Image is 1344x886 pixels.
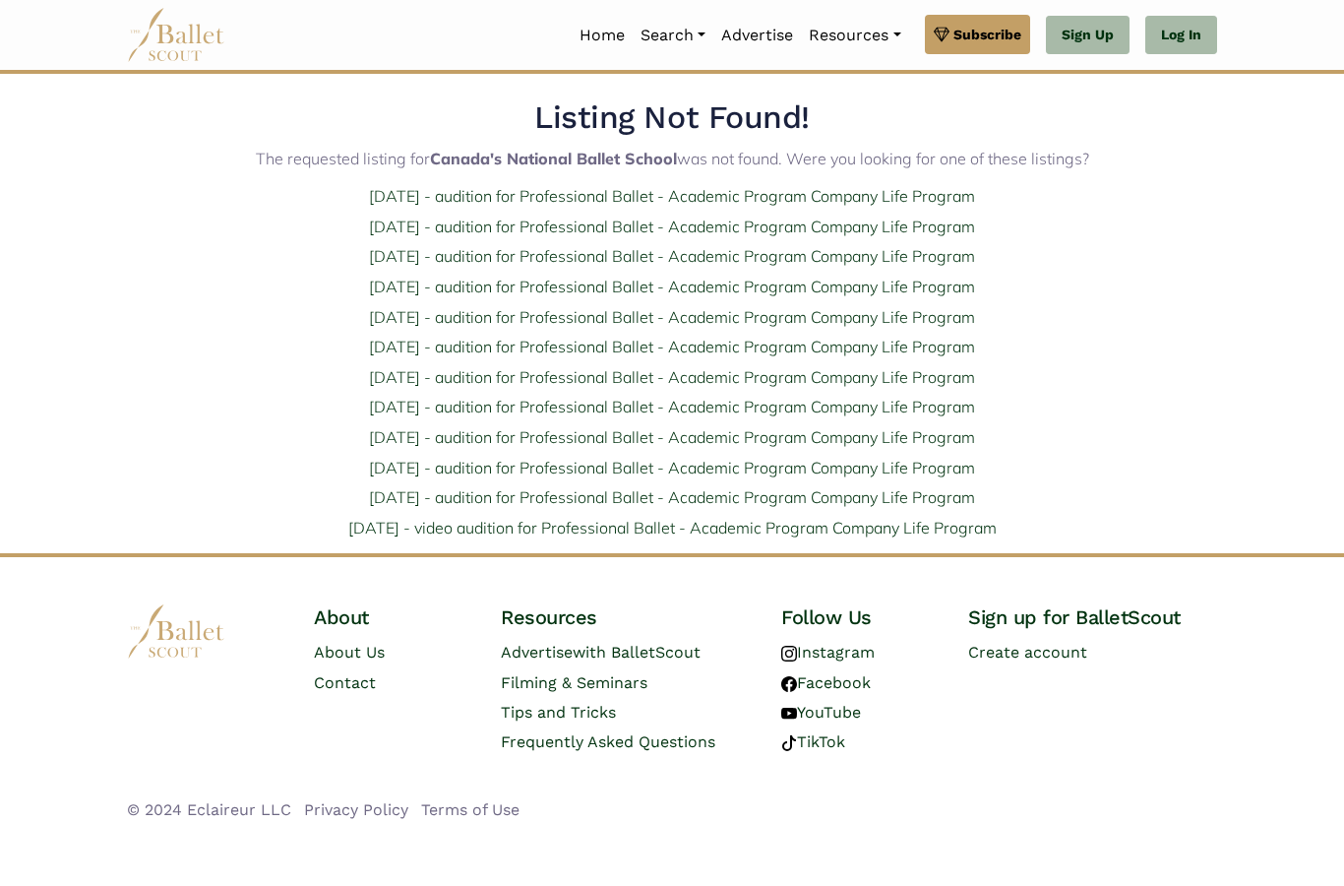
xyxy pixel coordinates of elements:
a: Facebook [781,673,871,692]
a: Home [572,15,633,56]
a: Create account [968,643,1087,662]
a: [DATE] - audition for Professional Ballet - Academic Program Company Life Program [369,487,975,507]
a: About Us [314,643,385,662]
h4: Sign up for BalletScout [968,604,1217,630]
a: [DATE] - video audition for Professional Ballet - Academic Program Company Life Program [348,518,997,538]
a: Instagram [781,643,875,662]
img: facebook logo [781,676,797,692]
a: [DATE] - audition for Professional Ballet - Academic Program Company Life Program [369,458,975,477]
a: TikTok [781,732,845,751]
img: youtube logo [781,706,797,722]
h4: Follow Us [781,604,937,630]
a: Frequently Asked Questions [501,732,715,751]
a: Advertisewith BalletScout [501,643,701,662]
a: Terms of Use [421,800,519,819]
a: [DATE] - audition for Professional Ballet - Academic Program Company Life Program [369,337,975,356]
span: Subscribe [953,24,1021,45]
a: Tips and Tricks [501,703,616,722]
a: [DATE] - audition for Professional Ballet - Academic Program Company Life Program [369,307,975,327]
a: [DATE] - audition for Professional Ballet - Academic Program Company Life Program [369,277,975,296]
a: Privacy Policy [304,800,408,819]
h4: About [314,604,469,630]
a: Resources [801,15,908,56]
p: The requested listing for was not found. Were you looking for one of these listings? [111,147,1233,172]
a: Sign Up [1046,16,1130,55]
a: [DATE] - audition for Professional Ballet - Academic Program Company Life Program [369,246,975,266]
img: gem.svg [934,24,949,45]
a: Search [633,15,713,56]
h4: Resources [501,604,750,630]
a: Filming & Seminars [501,673,647,692]
a: Log In [1145,16,1217,55]
h2: Listing Not Found! [127,97,1217,139]
a: [DATE] - audition for Professional Ballet - Academic Program Company Life Program [369,367,975,387]
strong: Canada's National Ballet School [430,149,677,168]
a: [DATE] - audition for Professional Ballet - Academic Program Company Life Program [369,217,975,236]
a: Contact [314,673,376,692]
a: Subscribe [925,15,1030,54]
img: instagram logo [781,646,797,662]
img: logo [127,604,225,659]
a: [DATE] - audition for Professional Ballet - Academic Program Company Life Program [369,397,975,416]
span: with BalletScout [573,643,701,662]
img: tiktok logo [781,735,797,751]
a: [DATE] - audition for Professional Ballet - Academic Program Company Life Program [369,427,975,447]
li: © 2024 Eclaireur LLC [127,797,291,823]
a: [DATE] - audition for Professional Ballet - Academic Program Company Life Program [369,186,975,206]
a: YouTube [781,703,861,722]
a: Advertise [713,15,801,56]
